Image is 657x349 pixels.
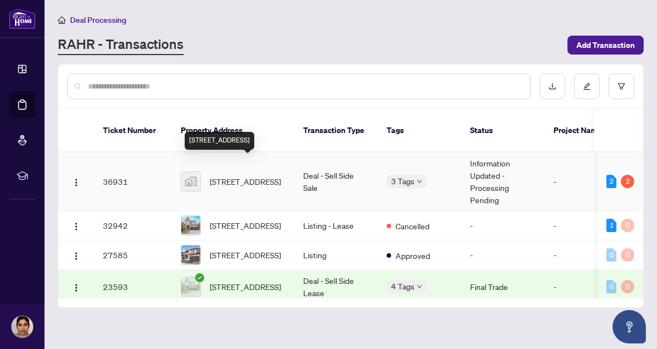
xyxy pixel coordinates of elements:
[94,109,172,153] th: Ticket Number
[94,270,172,304] td: 23593
[12,316,33,337] img: Profile Icon
[540,73,565,99] button: download
[606,175,616,188] div: 2
[609,73,634,99] button: filter
[461,153,545,211] td: Information Updated - Processing Pending
[72,252,81,260] img: Logo
[461,211,545,240] td: -
[417,284,422,289] span: down
[618,82,625,90] span: filter
[621,219,634,232] div: 0
[210,175,281,188] span: [STREET_ADDRESS]
[583,82,591,90] span: edit
[461,240,545,270] td: -
[94,153,172,211] td: 36931
[172,109,294,153] th: Property Address
[58,35,184,55] a: RAHR - Transactions
[294,153,378,211] td: Deal - Sell Side Sale
[549,82,556,90] span: download
[195,273,204,282] span: check-circle
[185,132,254,150] div: [STREET_ADDRESS]
[621,280,634,293] div: 0
[67,278,85,296] button: Logo
[621,175,634,188] div: 2
[612,310,646,343] button: Open asap
[606,280,616,293] div: 0
[210,249,281,261] span: [STREET_ADDRESS]
[294,270,378,304] td: Deal - Sell Side Lease
[545,153,611,211] td: -
[294,109,378,153] th: Transaction Type
[576,36,635,54] span: Add Transaction
[417,179,422,184] span: down
[9,8,36,29] img: logo
[210,219,281,232] span: [STREET_ADDRESS]
[67,217,85,234] button: Logo
[181,245,200,264] img: thumbnail-img
[181,172,200,191] img: thumbnail-img
[294,240,378,270] td: Listing
[72,222,81,231] img: Logo
[545,211,611,240] td: -
[378,109,461,153] th: Tags
[94,240,172,270] td: 27585
[396,220,429,232] span: Cancelled
[545,240,611,270] td: -
[545,109,611,153] th: Project Name
[606,219,616,232] div: 1
[72,283,81,292] img: Logo
[461,109,545,153] th: Status
[606,248,616,262] div: 0
[294,211,378,240] td: Listing - Lease
[94,211,172,240] td: 32942
[621,248,634,262] div: 0
[396,249,430,262] span: Approved
[461,270,545,304] td: Final Trade
[391,175,414,188] span: 3 Tags
[210,281,281,293] span: [STREET_ADDRESS]
[391,280,414,293] span: 4 Tags
[67,173,85,190] button: Logo
[67,246,85,264] button: Logo
[70,15,126,25] span: Deal Processing
[545,270,611,304] td: -
[574,73,600,99] button: edit
[181,277,200,296] img: thumbnail-img
[58,16,66,24] span: home
[567,36,644,55] button: Add Transaction
[181,216,200,235] img: thumbnail-img
[72,178,81,187] img: Logo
